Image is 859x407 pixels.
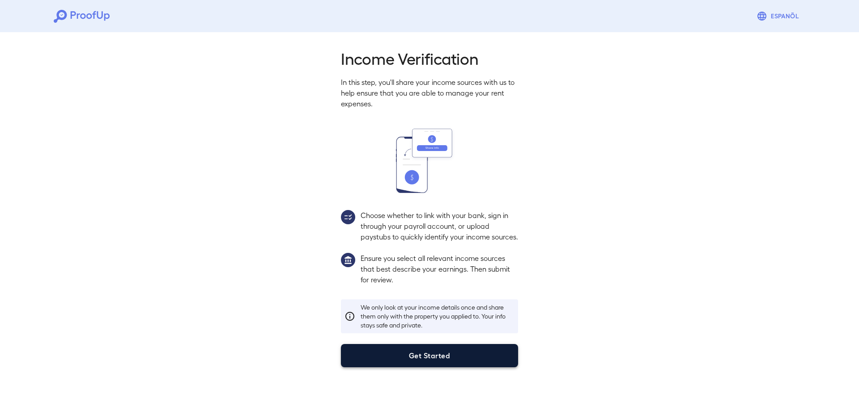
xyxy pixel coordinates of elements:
[341,48,518,68] h2: Income Verification
[396,129,463,193] img: transfer_money.svg
[753,7,805,25] button: Espanõl
[341,253,355,267] img: group1.svg
[341,77,518,109] p: In this step, you'll share your income sources with us to help ensure that you are able to manage...
[361,253,518,285] p: Ensure you select all relevant income sources that best describe your earnings. Then submit for r...
[341,210,355,224] img: group2.svg
[361,303,515,330] p: We only look at your income details once and share them only with the property you applied to. Yo...
[341,344,518,367] button: Get Started
[361,210,518,242] p: Choose whether to link with your bank, sign in through your payroll account, or upload paystubs t...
